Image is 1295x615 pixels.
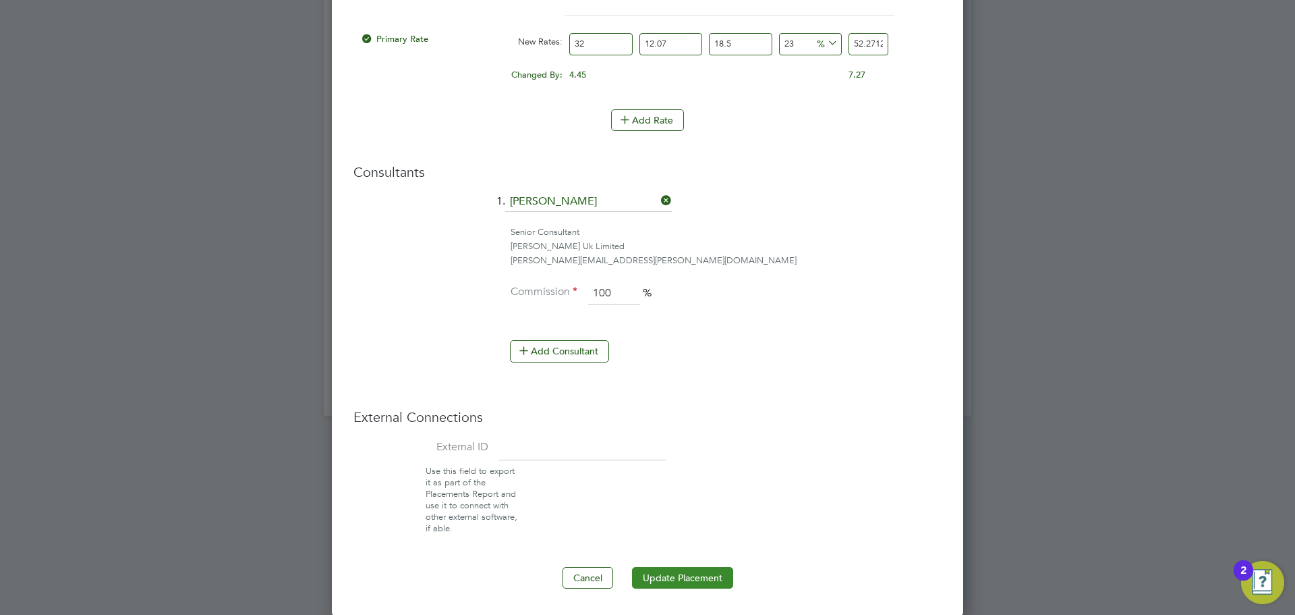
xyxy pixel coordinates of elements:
h3: Consultants [353,163,942,181]
li: 1. [353,192,942,225]
input: Search for... [505,192,672,212]
span: 7.27 [848,69,865,80]
button: Open Resource Center, 2 new notifications [1241,561,1284,604]
span: % [643,286,652,300]
span: % [812,35,840,50]
button: Add Rate [611,109,684,131]
div: 2 [1240,570,1246,588]
div: Senior Consultant [511,225,942,240]
button: Update Placement [632,567,733,589]
button: Add Consultant [510,340,609,362]
span: 4.45 [569,69,586,80]
div: Changed By: [357,62,566,88]
span: Use this field to export it as part of the Placements Report and use it to connect with other ext... [426,465,517,533]
span: Primary Rate [360,33,428,45]
label: Commission [510,285,577,299]
h3: External Connections [353,408,942,426]
div: New Rates: [496,29,566,55]
div: [PERSON_NAME] Uk Limited [511,240,942,254]
button: Cancel [563,567,613,589]
div: [PERSON_NAME][EMAIL_ADDRESS][PERSON_NAME][DOMAIN_NAME] [511,254,942,268]
label: External ID [353,440,488,454]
